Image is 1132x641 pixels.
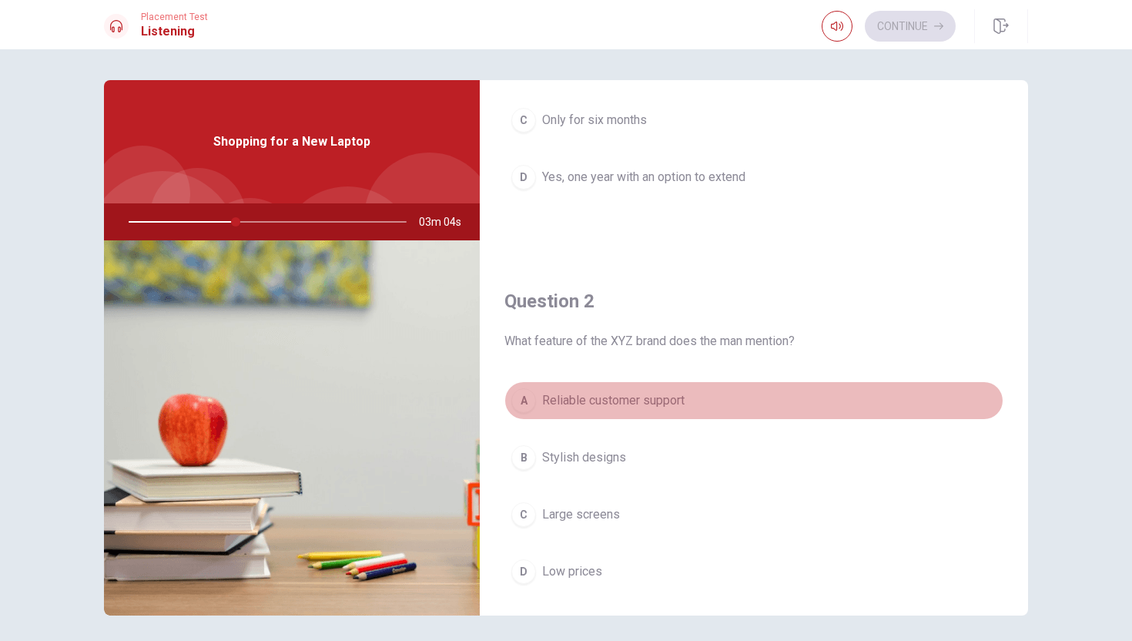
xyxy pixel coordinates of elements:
[504,438,1003,477] button: BStylish designs
[504,101,1003,139] button: COnly for six months
[419,203,474,240] span: 03m 04s
[542,391,685,410] span: Reliable customer support
[504,158,1003,196] button: DYes, one year with an option to extend
[542,562,602,581] span: Low prices
[504,552,1003,591] button: DLow prices
[511,502,536,527] div: C
[511,445,536,470] div: B
[141,12,208,22] span: Placement Test
[141,22,208,41] h1: Listening
[504,381,1003,420] button: AReliable customer support
[511,388,536,413] div: A
[504,495,1003,534] button: CLarge screens
[511,108,536,133] div: C
[104,240,480,616] img: Shopping for a New Laptop
[542,448,626,467] span: Stylish designs
[542,111,647,129] span: Only for six months
[542,168,745,186] span: Yes, one year with an option to extend
[511,559,536,584] div: D
[511,165,536,190] div: D
[504,289,1003,314] h4: Question 2
[504,332,1003,351] span: What feature of the XYZ brand does the man mention?
[542,505,620,524] span: Large screens
[213,133,370,151] span: Shopping for a New Laptop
